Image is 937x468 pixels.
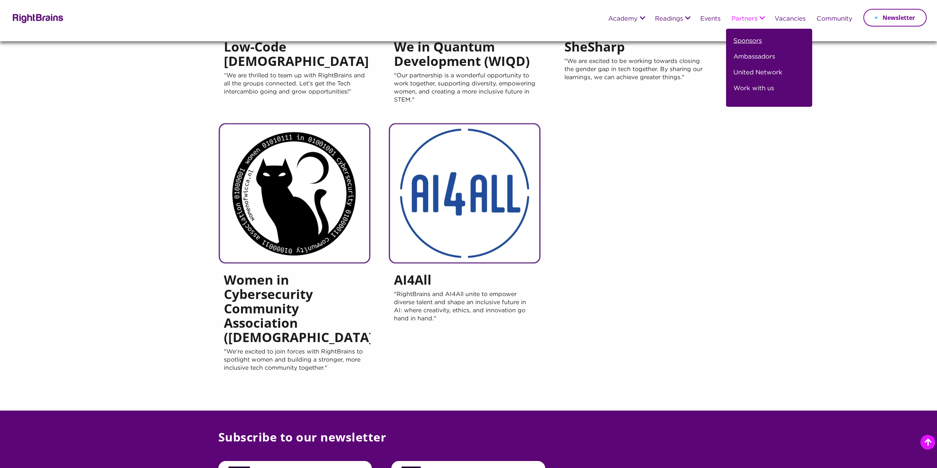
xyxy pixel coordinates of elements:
[733,68,782,84] a: United Network
[218,429,719,461] p: Subscribe to our newsletter
[224,272,365,348] h5: Women in Cybersecurity Community Association ([DEMOGRAPHIC_DATA])
[394,291,535,331] p: "RightBrains and AI4All unite to empower diverse talent and shape an inclusive future in AI: wher...
[700,16,721,22] a: Events
[733,84,774,99] a: Work with us
[10,13,64,23] img: Rightbrains
[224,39,365,72] h5: Low-Code [DEMOGRAPHIC_DATA]
[608,16,638,22] a: Academy
[394,39,535,72] h5: We in Quantum Development (WIQD)
[224,72,365,112] p: “We are thrilled to team up with RightBrains and all the groups connected. Let’s get the Tech int...
[775,16,806,22] a: Vacancies
[655,16,683,22] a: Readings
[732,16,757,22] a: Partners
[394,272,535,291] h5: AI4All
[817,16,852,22] a: Community
[733,36,762,52] a: Sponsors
[733,52,775,68] a: Ambassadors
[219,120,370,396] a: Women in Cybersecurity Community Association ([DEMOGRAPHIC_DATA]) "We’re excited to join forces w...
[389,120,540,338] a: AI4All "RightBrains and AI4All unite to empower diverse talent and shape an inclusive future in A...
[863,9,927,27] a: Newsletter
[564,57,706,98] p: "We are excited to be working towards closing the gender gap in tech together. By sharing our lea...
[564,39,706,57] h5: SheSharp
[224,348,365,388] p: "We’re excited to join forces with RightBrains to spotlight women and building a stronger, more i...
[394,72,535,112] p: "Our partnership is a wonderful opportunity to work together, supporting diversity, empowering wo...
